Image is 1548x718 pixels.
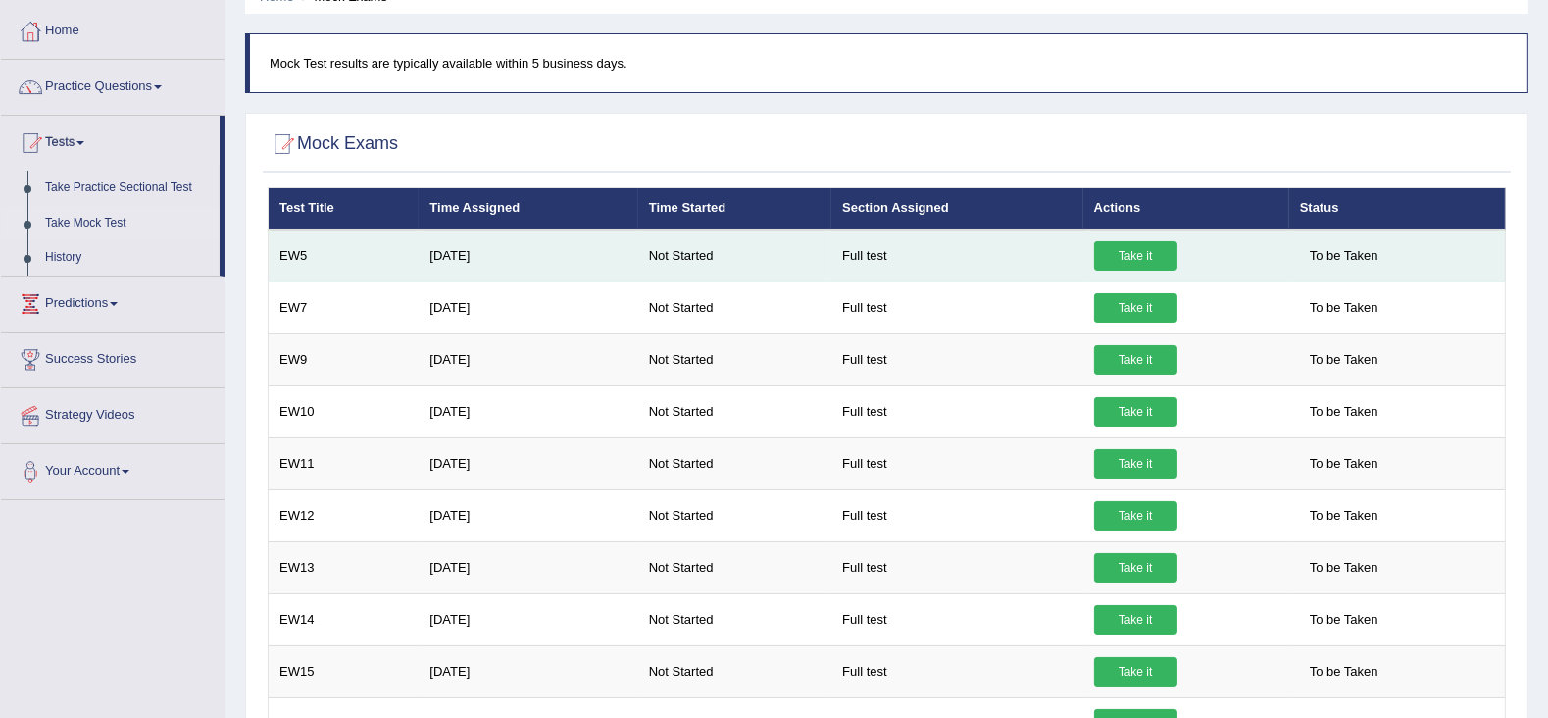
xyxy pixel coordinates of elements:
[419,437,637,489] td: [DATE]
[831,489,1082,541] td: Full test
[270,54,1508,73] p: Mock Test results are typically available within 5 business days.
[419,645,637,697] td: [DATE]
[831,437,1082,489] td: Full test
[831,541,1082,593] td: Full test
[638,230,831,282] td: Not Started
[269,385,420,437] td: EW10
[1,60,225,109] a: Practice Questions
[1,116,220,165] a: Tests
[419,489,637,541] td: [DATE]
[638,593,831,645] td: Not Started
[1300,657,1388,687] span: To be Taken
[638,333,831,385] td: Not Started
[1300,241,1388,271] span: To be Taken
[1300,449,1388,479] span: To be Taken
[1,4,225,53] a: Home
[1083,188,1289,230] th: Actions
[638,541,831,593] td: Not Started
[268,129,398,159] h2: Mock Exams
[1094,605,1177,635] a: Take it
[638,188,831,230] th: Time Started
[419,188,637,230] th: Time Assigned
[638,385,831,437] td: Not Started
[1094,501,1177,531] a: Take it
[419,385,637,437] td: [DATE]
[269,437,420,489] td: EW11
[1094,449,1177,479] a: Take it
[831,645,1082,697] td: Full test
[1289,188,1506,230] th: Status
[36,171,220,206] a: Take Practice Sectional Test
[269,230,420,282] td: EW5
[269,593,420,645] td: EW14
[1300,501,1388,531] span: To be Taken
[831,188,1082,230] th: Section Assigned
[269,541,420,593] td: EW13
[1300,397,1388,427] span: To be Taken
[1,444,225,493] a: Your Account
[269,282,420,333] td: EW7
[638,489,831,541] td: Not Started
[1094,345,1177,375] a: Take it
[269,188,420,230] th: Test Title
[1094,657,1177,687] a: Take it
[269,489,420,541] td: EW12
[1094,293,1177,323] a: Take it
[831,593,1082,645] td: Full test
[1300,293,1388,323] span: To be Taken
[36,240,220,276] a: History
[638,282,831,333] td: Not Started
[831,333,1082,385] td: Full test
[1300,345,1388,375] span: To be Taken
[1,277,225,326] a: Predictions
[1,333,225,382] a: Success Stories
[638,645,831,697] td: Not Started
[831,230,1082,282] td: Full test
[1094,397,1177,427] a: Take it
[419,282,637,333] td: [DATE]
[1300,553,1388,583] span: To be Taken
[269,333,420,385] td: EW9
[831,385,1082,437] td: Full test
[1094,553,1177,583] a: Take it
[419,541,637,593] td: [DATE]
[36,206,220,241] a: Take Mock Test
[1,388,225,437] a: Strategy Videos
[831,282,1082,333] td: Full test
[419,593,637,645] td: [DATE]
[1300,605,1388,635] span: To be Taken
[419,230,637,282] td: [DATE]
[419,333,637,385] td: [DATE]
[638,437,831,489] td: Not Started
[269,645,420,697] td: EW15
[1094,241,1177,271] a: Take it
